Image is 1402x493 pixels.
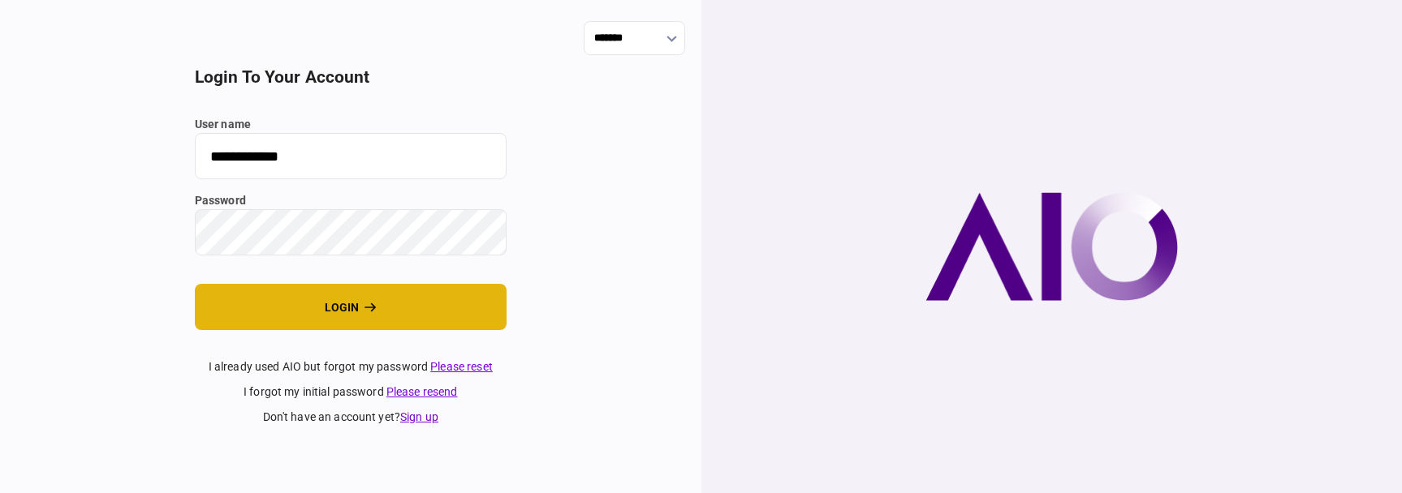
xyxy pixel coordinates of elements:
[195,133,507,179] input: user name
[195,209,507,255] input: password
[195,409,507,426] div: don't have an account yet ?
[195,116,507,133] label: user name
[195,67,507,88] h2: login to your account
[195,192,507,209] label: password
[195,358,507,375] div: I already used AIO but forgot my password
[195,384,507,401] div: I forgot my initial password
[430,360,493,373] a: Please reset
[195,284,507,330] button: login
[925,192,1178,301] img: AIO company logo
[584,21,685,55] input: show language options
[386,385,458,398] a: Please resend
[400,410,438,423] a: Sign up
